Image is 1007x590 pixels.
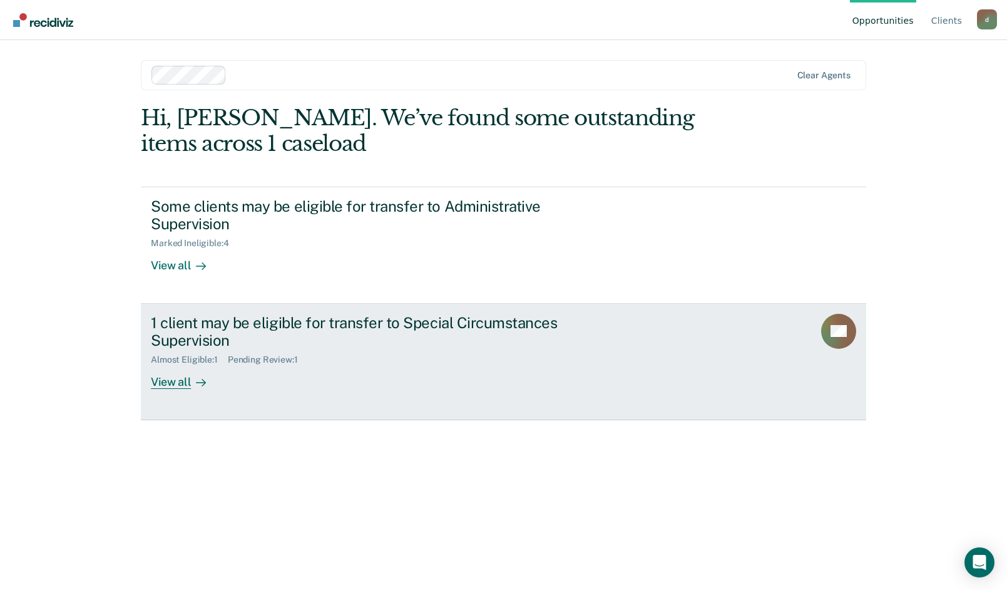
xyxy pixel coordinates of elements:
[797,70,851,81] div: Clear agents
[141,105,721,157] div: Hi, [PERSON_NAME]. We’ve found some outstanding items across 1 caseload
[151,197,590,234] div: Some clients may be eligible for transfer to Administrative Supervision
[141,304,866,420] a: 1 client may be eligible for transfer to Special Circumstances SupervisionAlmost Eligible:1Pendin...
[151,365,221,390] div: View all
[151,249,221,273] div: View all
[151,238,238,249] div: Marked Ineligible : 4
[13,13,73,27] img: Recidiviz
[977,9,997,29] button: Profile dropdown button
[151,355,228,365] div: Almost Eligible : 1
[141,187,866,304] a: Some clients may be eligible for transfer to Administrative SupervisionMarked Ineligible:4View all
[151,314,590,350] div: 1 client may be eligible for transfer to Special Circumstances Supervision
[964,547,994,577] div: Open Intercom Messenger
[977,9,997,29] div: d
[228,355,308,365] div: Pending Review : 1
